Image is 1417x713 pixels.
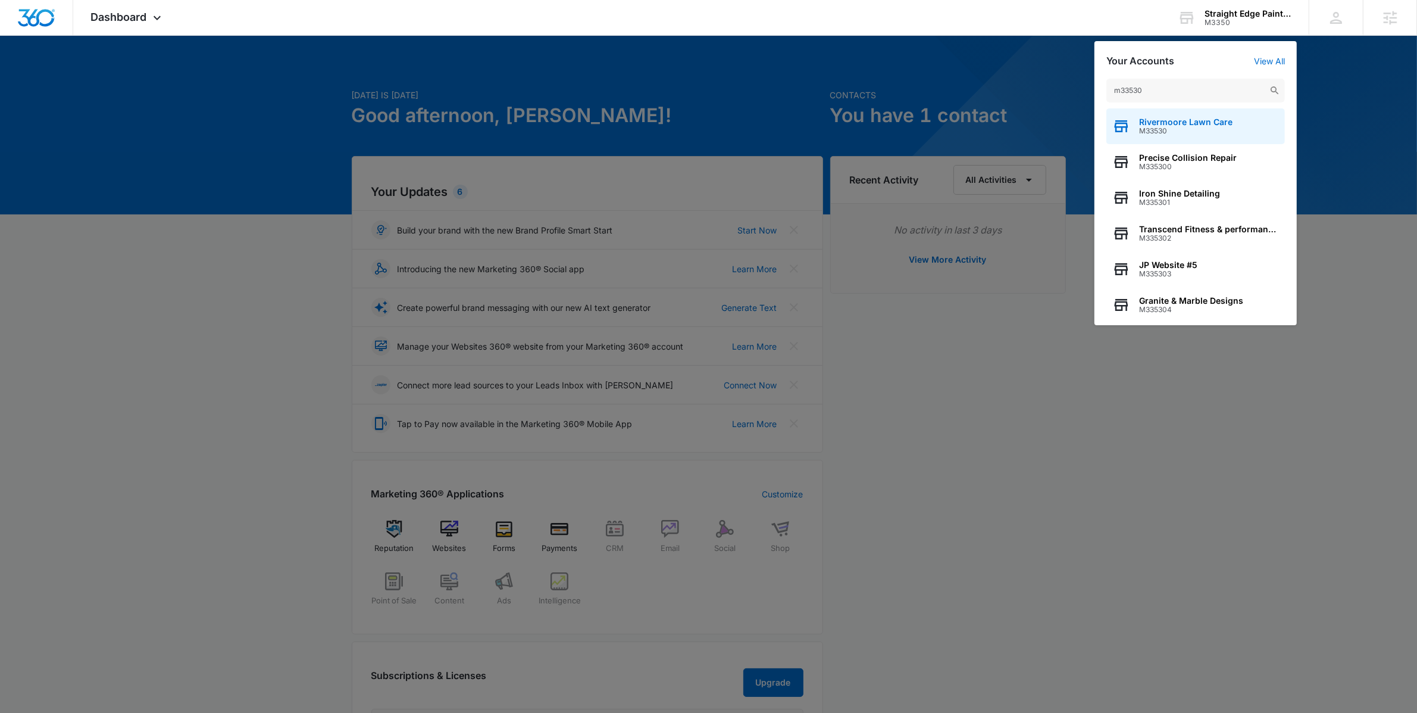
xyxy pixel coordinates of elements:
h2: Your Accounts [1106,55,1174,67]
button: Granite & Marble DesignsM335304 [1106,287,1285,323]
button: Precise Collision RepairM335300 [1106,144,1285,180]
span: Dashboard [91,11,147,23]
span: Rivermoore Lawn Care [1139,117,1233,127]
span: JP Website #5 [1139,260,1197,270]
button: Rivermoore Lawn CareM33530 [1106,108,1285,144]
span: M33530 [1139,127,1233,135]
span: Iron Shine Detailing [1139,189,1220,198]
div: account name [1205,9,1291,18]
button: JP Website #5M335303 [1106,251,1285,287]
span: M335302 [1139,234,1279,242]
div: account id [1205,18,1291,27]
span: Precise Collision Repair [1139,153,1237,163]
span: M335300 [1139,163,1237,171]
input: Search Accounts [1106,79,1285,102]
span: M335304 [1139,306,1243,314]
button: Iron Shine DetailingM335301 [1106,180,1285,216]
span: M335303 [1139,270,1197,278]
a: View All [1254,56,1285,66]
button: Transcend Fitness & performance centerM335302 [1106,216,1285,251]
span: Granite & Marble Designs [1139,296,1243,306]
span: Transcend Fitness & performance center [1139,225,1279,234]
span: M335301 [1139,198,1220,207]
